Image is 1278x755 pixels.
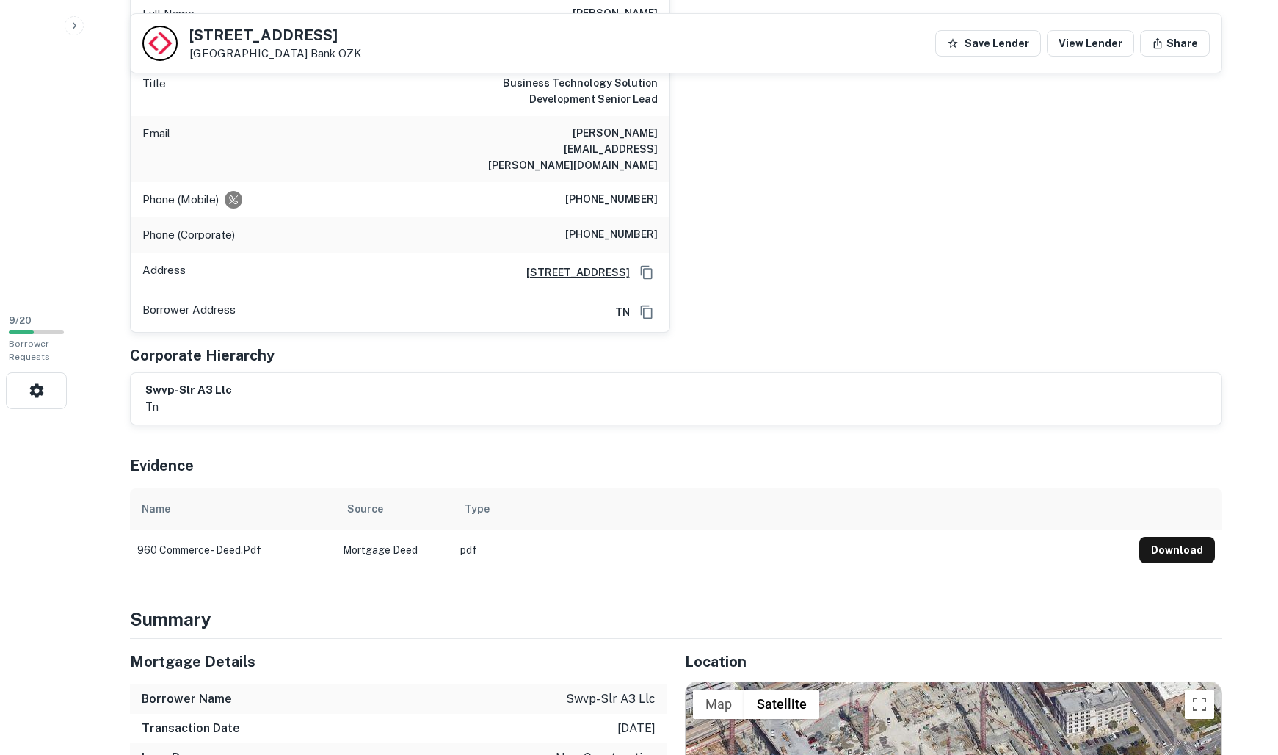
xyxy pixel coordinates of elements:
[142,690,232,708] h6: Borrower Name
[142,226,235,244] p: Phone (Corporate)
[130,651,667,673] h5: Mortgage Details
[311,47,361,59] a: Bank OZK
[145,382,232,399] h6: swvp-slr a3 llc
[142,5,195,23] p: Full Name
[142,261,186,283] p: Address
[130,488,335,530] th: Name
[482,75,658,107] h6: Business Technology Solution Development Senior Lead
[1205,637,1278,708] iframe: Chat Widget
[189,47,361,60] p: [GEOGRAPHIC_DATA]
[142,500,170,518] div: Name
[515,264,630,281] a: [STREET_ADDRESS]
[9,339,50,362] span: Borrower Requests
[617,720,656,737] p: [DATE]
[1185,690,1214,719] button: Toggle fullscreen view
[636,301,658,323] button: Copy Address
[145,398,232,416] p: tn
[565,226,658,244] h6: [PHONE_NUMBER]
[465,500,490,518] div: Type
[142,301,236,323] p: Borrower Address
[347,500,383,518] div: Source
[130,530,335,571] td: 960 commerce - deed.pdf
[573,5,658,23] h6: [PERSON_NAME]
[1140,30,1210,57] button: Share
[189,28,361,43] h5: [STREET_ADDRESS]
[130,488,1222,571] div: scrollable content
[335,530,453,571] td: Mortgage Deed
[603,304,630,320] a: TN
[130,344,275,366] h5: Corporate Hierarchy
[935,30,1041,57] button: Save Lender
[565,191,658,209] h6: [PHONE_NUMBER]
[453,530,1132,571] td: pdf
[744,690,819,719] button: Show satellite imagery
[142,75,166,107] p: Title
[482,125,658,173] h6: [PERSON_NAME][EMAIL_ADDRESS][PERSON_NAME][DOMAIN_NAME]
[9,315,32,326] span: 9 / 20
[636,261,658,283] button: Copy Address
[142,191,219,209] p: Phone (Mobile)
[1047,30,1134,57] a: View Lender
[142,720,240,737] h6: Transaction Date
[566,690,656,708] p: swvp-slr a3 llc
[225,191,242,209] div: Requests to not be contacted at this number
[130,606,1222,632] h4: Summary
[335,488,453,530] th: Source
[685,651,1222,673] h5: Location
[693,690,744,719] button: Show street map
[1139,537,1215,563] button: Download
[453,488,1132,530] th: Type
[142,125,170,173] p: Email
[130,455,194,477] h5: Evidence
